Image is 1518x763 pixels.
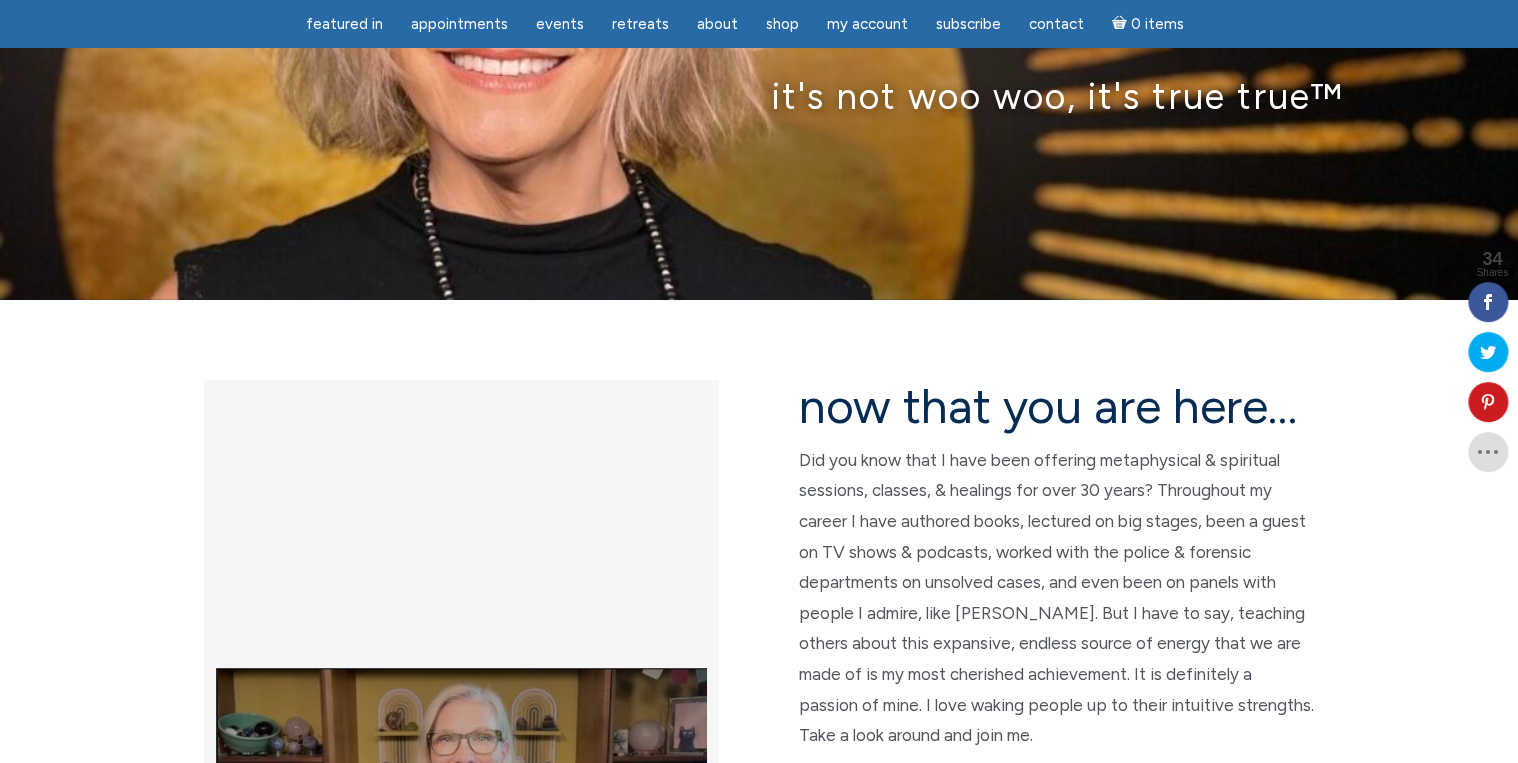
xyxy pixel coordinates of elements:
[1476,250,1508,268] span: 34
[827,15,908,33] span: My Account
[697,15,738,33] span: About
[815,5,920,44] a: My Account
[600,5,681,44] a: Retreats
[174,74,1344,117] p: it's not woo woo, it's true true™
[936,15,1001,33] span: Subscribe
[399,5,520,44] a: Appointments
[766,15,799,33] span: Shop
[924,5,1013,44] a: Subscribe
[685,5,750,44] a: About
[1476,268,1508,278] span: Shares
[524,5,596,44] a: Events
[306,15,383,33] span: featured in
[294,5,395,44] a: featured in
[1100,3,1196,44] a: Cart0 items
[1112,15,1131,33] i: Cart
[1017,5,1096,44] a: Contact
[799,380,1314,433] h2: now that you are here…
[536,15,584,33] span: Events
[1131,17,1184,32] span: 0 items
[411,15,508,33] span: Appointments
[754,5,811,44] a: Shop
[799,445,1314,751] p: Did you know that I have been offering metaphysical & spiritual sessions, classes, & healings for...
[1029,15,1084,33] span: Contact
[612,15,669,33] span: Retreats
